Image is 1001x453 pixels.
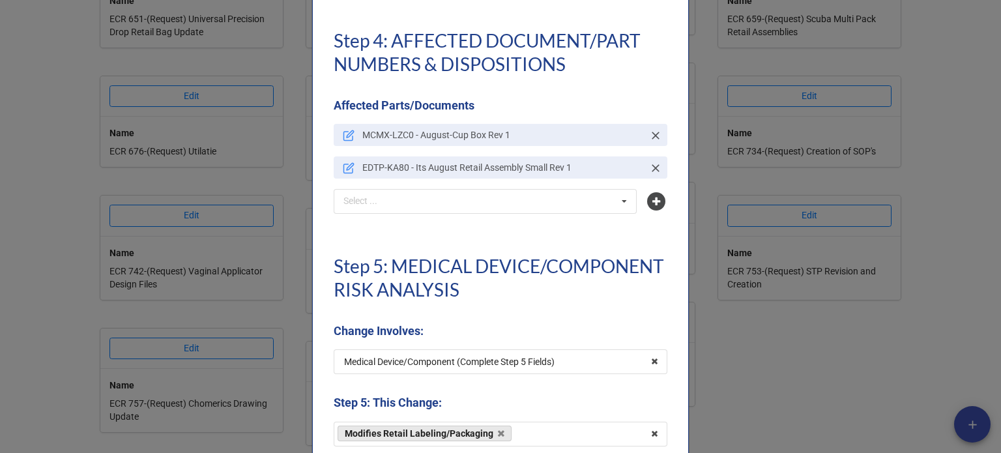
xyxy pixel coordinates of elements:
label: Affected Parts/Documents [334,96,474,115]
div: Select ... [340,194,396,209]
a: Modifies Retail Labeling/Packaging [338,426,512,441]
h1: Step 5: MEDICAL DEVICE/COMPONENT RISK ANALYSIS [334,254,667,301]
div: Medical Device/Component (Complete Step 5 Fields) [344,357,555,366]
p: MCMX-LZC0 - August-Cup Box Rev 1 [362,128,644,141]
p: EDTP-KA80 - Its August Retail Assembly Small Rev 1 [362,161,644,174]
label: Change Involves: [334,322,424,340]
h1: Step 4: AFFECTED DOCUMENT/PART NUMBERS & DISPOSITIONS [334,29,667,76]
label: Step 5: This Change: [334,394,442,412]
